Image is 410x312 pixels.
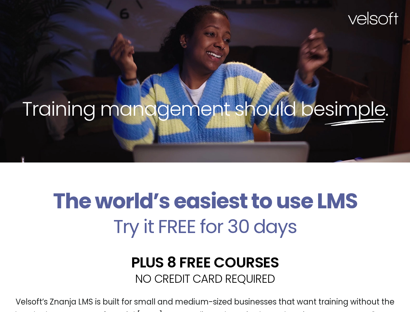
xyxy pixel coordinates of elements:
h2: Training management should be . [12,96,398,122]
h2: The world’s easiest to use LMS [5,188,405,214]
h2: Try it FREE for 30 days [5,217,405,236]
h2: NO CREDIT CARD REQUIRED [5,273,405,284]
h2: PLUS 8 FREE COURSES [5,255,405,270]
span: simple [325,95,385,123]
